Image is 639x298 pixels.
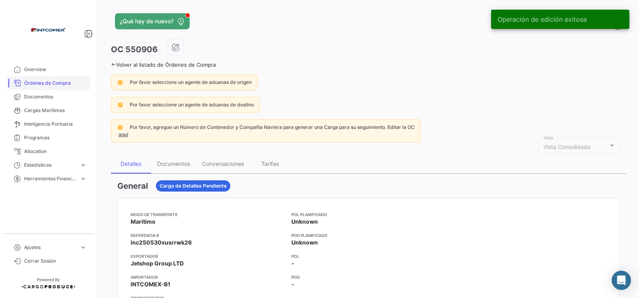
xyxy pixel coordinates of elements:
[24,244,76,251] span: Ajustes
[131,280,170,288] span: INTCOMEX-B1
[6,76,90,90] a: Órdenes de Compra
[80,175,87,182] span: expand_more
[6,117,90,131] a: Inteligencia Portuaria
[24,107,87,114] span: Cargas Marítimas
[130,102,254,108] span: Por favor seleccione un agente de aduanas de destino
[543,143,590,150] span: Vista Consolidada
[498,15,587,23] span: Operación de edición exitosa
[6,145,90,158] a: Allocation
[131,253,285,259] app-card-info-title: Exportador
[111,61,216,68] a: Volver al listado de Órdenes de Compra
[130,124,415,130] span: Por favor, agregue un Número de Contenedor y Compañía Naviera para generar una Carga para su segu...
[291,253,446,259] app-card-info-title: POL
[24,134,87,141] span: Programas
[291,274,446,280] app-card-info-title: POD
[117,131,130,137] a: aquí
[24,80,87,87] span: Órdenes de Compra
[24,175,76,182] span: Herramientas Financieras
[612,271,631,290] div: Abrir Intercom Messenger
[24,257,87,265] span: Cerrar Sesión
[6,63,90,76] a: Overview
[24,148,87,155] span: Allocation
[131,218,156,226] span: Marítimo
[28,10,68,50] img: intcomex.png
[202,160,244,167] div: Conversaciones
[6,131,90,145] a: Programas
[261,160,279,167] div: Tarifas
[291,239,318,247] span: Unknown
[24,161,76,169] span: Estadísticas
[24,66,87,73] span: Overview
[80,161,87,169] span: expand_more
[291,259,294,267] span: -
[24,120,87,128] span: Inteligencia Portuaria
[131,211,285,218] app-card-info-title: Modo de Transporte
[131,259,184,267] span: Jetshop Group LTD
[6,104,90,117] a: Cargas Marítimas
[6,90,90,104] a: Documentos
[121,160,141,167] div: Detalles
[160,182,227,190] span: Carga de Detalles Pendiente
[24,93,87,100] span: Documentos
[80,244,87,251] span: expand_more
[291,232,446,239] app-card-info-title: POD Planificado
[117,180,148,192] h3: General
[291,280,294,288] span: -
[131,274,285,280] app-card-info-title: Importador
[131,239,192,247] span: inc250530xusrrwk26
[291,218,318,226] span: Unknown
[115,13,190,29] button: ¿Qué hay de nuevo?
[131,232,285,239] app-card-info-title: Referencia #
[111,44,158,55] h3: OC 550906
[291,211,446,218] app-card-info-title: POL Planificado
[130,79,252,85] span: Por favor seleccione un agente de aduanas de origen
[120,17,174,25] span: ¿Qué hay de nuevo?
[157,160,190,167] div: Documentos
